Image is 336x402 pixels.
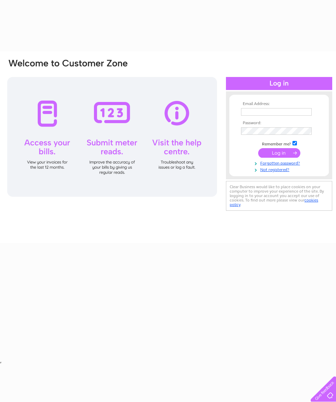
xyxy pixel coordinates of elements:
div: Clear Business would like to place cookies on your computer to improve your experience of the sit... [226,181,332,211]
th: Password: [239,121,319,126]
a: cookies policy [230,198,318,207]
input: Submit [258,148,300,158]
td: Remember me? [239,140,319,147]
a: Forgotten password? [241,159,319,166]
a: Not registered? [241,166,319,172]
th: Email Address: [239,102,319,106]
